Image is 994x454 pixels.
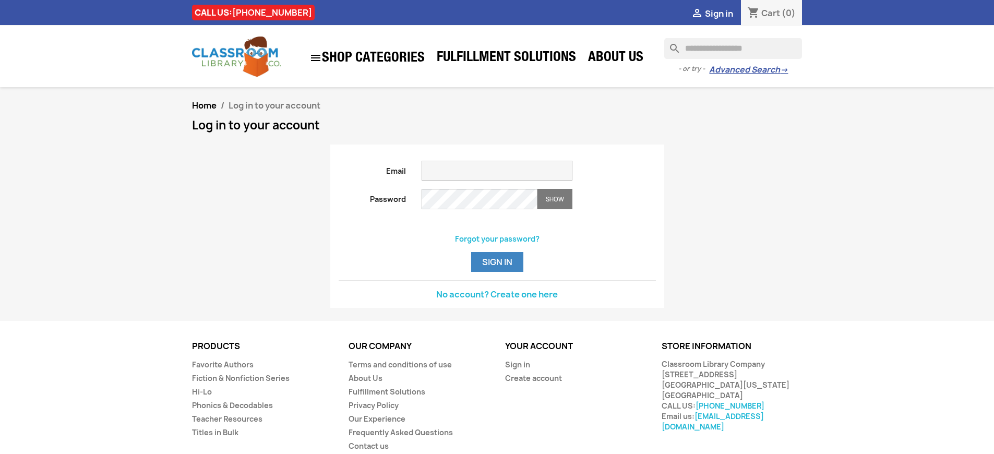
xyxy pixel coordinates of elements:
i:  [309,52,322,64]
a: [PHONE_NUMBER] [232,7,312,18]
a: No account? Create one here [436,289,558,300]
label: Email [331,161,414,176]
a: Fulfillment Solutions [349,387,425,397]
p: Store information [662,342,803,351]
i: shopping_cart [747,7,760,20]
a: Contact us [349,441,389,451]
a: Fulfillment Solutions [432,48,581,69]
span: Sign in [705,8,733,19]
a: [PHONE_NUMBER] [696,401,764,411]
span: Cart [761,7,780,19]
a: Privacy Policy [349,400,399,410]
a: Sign in [505,360,530,369]
a: Phonics & Decodables [192,400,273,410]
input: Search [664,38,802,59]
p: Products [192,342,333,351]
a: Titles in Bulk [192,427,238,437]
button: Sign in [471,252,523,272]
span: - or try - [678,64,709,74]
p: Our company [349,342,489,351]
a: About Us [583,48,649,69]
span: → [780,65,788,75]
a: Fiction & Nonfiction Series [192,373,290,383]
a: Home [192,100,217,111]
a: Our Experience [349,414,405,424]
a: Forgot your password? [455,234,540,244]
a: Teacher Resources [192,414,262,424]
button: Show [537,189,572,209]
a: Terms and conditions of use [349,360,452,369]
img: Classroom Library Company [192,37,281,77]
a: SHOP CATEGORIES [304,46,430,69]
a: Create account [505,373,562,383]
a: Hi-Lo [192,387,212,397]
a:  Sign in [691,8,733,19]
span: Log in to your account [229,100,320,111]
i:  [691,8,703,20]
input: Password input [422,189,537,209]
a: Favorite Authors [192,360,254,369]
i: search [664,38,677,51]
a: About Us [349,373,382,383]
a: [EMAIL_ADDRESS][DOMAIN_NAME] [662,411,764,432]
a: Your account [505,340,573,352]
h1: Log in to your account [192,119,803,132]
span: (0) [782,7,796,19]
div: Classroom Library Company [STREET_ADDRESS] [GEOGRAPHIC_DATA][US_STATE] [GEOGRAPHIC_DATA] CALL US:... [662,359,803,432]
a: Advanced Search→ [709,65,788,75]
div: CALL US: [192,5,315,20]
a: Frequently Asked Questions [349,427,453,437]
label: Password [331,189,414,205]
